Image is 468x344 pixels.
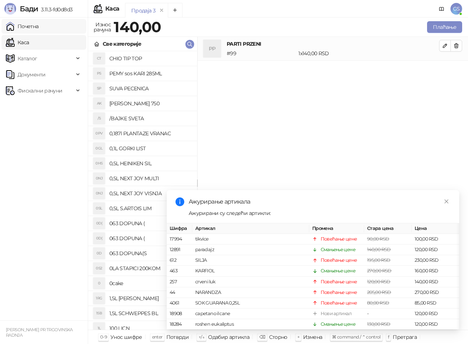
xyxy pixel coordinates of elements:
td: 463 [167,266,192,276]
span: Документи [18,67,45,82]
div: Смањење цене [321,321,355,328]
div: Све категорије [103,40,141,48]
span: + [297,334,299,340]
span: 195,00 RSD [367,257,390,263]
span: GS [450,3,462,15]
span: f [388,334,389,340]
h4: 1,5L SCHWEPPES BL [109,307,191,319]
span: Бади [20,4,38,13]
td: 270,00 RSD [412,287,459,298]
div: 0D( [93,233,105,244]
h4: 0,5L HEINIKEN SIL [109,158,191,169]
span: Каталог [18,51,37,66]
td: 18908 [167,309,192,319]
div: Сторно [269,332,287,342]
div: Смањење цене [321,267,355,275]
td: 18284 [167,319,192,330]
span: 3.11.3-fd0d8d3 [38,6,72,13]
h4: 0,5L NEXT JOY VISNJA [109,188,191,199]
h4: 0,5L S.ARTOIS LIM [109,203,191,214]
div: SP [93,83,105,94]
div: Смањење цене [321,246,355,253]
h4: [PERSON_NAME] 750 [109,98,191,109]
div: 0D [93,247,105,259]
th: Артикал [192,223,309,234]
div: Потврди [166,332,189,342]
td: SOK GUARANA 0,25L [192,298,309,309]
div: Претрага [393,332,417,342]
td: 257 [167,276,192,287]
div: 1RG [93,292,105,304]
td: 140,00 RSD [412,276,459,287]
td: 100,00 RSD [412,234,459,245]
button: remove [157,7,166,14]
div: Одабир артикла [208,332,249,342]
td: 85,00 RSD [412,298,459,309]
div: Унос шифре [110,332,142,342]
td: 160,00 RSD [412,266,459,276]
td: 120,00 RSD [412,309,459,319]
span: 140,00 RSD [367,247,391,252]
th: Цена [412,223,459,234]
div: Ажурирани су следећи артикли: [189,209,450,217]
a: Документација [436,3,448,15]
button: Add tab [168,3,182,18]
div: 0SL [93,203,105,214]
div: 0NJ [93,188,105,199]
h4: PEMY sos KARI 285ML [109,68,191,79]
td: paradajz [192,245,309,255]
span: 130,00 RSD [367,321,390,327]
td: KARFIOL [192,266,309,276]
span: 205,00 RSD [367,290,391,295]
div: 1 x 140,00 RSD [297,49,441,57]
div: Измена [303,332,322,342]
img: Logo [4,3,16,15]
span: 90,00 RSD [367,236,389,242]
small: [PERSON_NAME] PR TRGOVINSKA RADNJA [6,327,73,338]
span: Фискални рачуни [18,83,62,98]
a: Каса [6,35,29,50]
div: 0GL [93,143,105,154]
div: Повећање цене [321,289,357,296]
div: 0NJ [93,173,105,184]
td: 17994 [167,234,192,245]
strong: 140,00 [114,18,161,36]
span: enter [152,334,163,340]
a: Close [442,197,450,205]
td: 12891 [167,245,192,255]
h4: PARTI PRZENI [227,40,439,48]
h4: 100 LICN [109,322,191,334]
th: Промена [309,223,364,234]
td: 120,00 RSD [412,319,459,330]
span: 80,00 RSD [367,300,389,306]
td: 120,00 RSD [412,245,459,255]
h4: 1,5L [PERSON_NAME] [109,292,191,304]
div: AK [93,98,105,109]
div: 0HS [93,158,105,169]
div: 1SB [93,307,105,319]
span: 0-9 [100,334,107,340]
div: PP [203,40,221,57]
button: Плаћање [427,21,462,33]
div: grid [88,51,197,330]
h4: 0,1L GORKI LIST [109,143,191,154]
div: /S [93,113,105,124]
span: ⌫ [259,334,265,340]
div: 0PV [93,128,105,139]
h4: 0LA STAPICI 200KOM [109,262,191,274]
h4: /BAJKE SVETA [109,113,191,124]
h4: SUVA PECENICA [109,83,191,94]
th: Стара цена [364,223,412,234]
div: 1L [93,322,105,334]
td: 44 [167,287,192,298]
span: info-circle [175,197,184,206]
span: ↑/↓ [199,334,204,340]
span: ⌘ command / ⌃ control [332,334,381,340]
h4: 0,5L NEXT JOY MULTI [109,173,191,184]
div: Повећање цене [321,299,357,307]
div: Повећање цене [321,278,357,285]
div: CT [93,53,105,64]
div: 0D( [93,218,105,229]
td: NARANDZA [192,287,309,298]
td: crveni luk [192,276,309,287]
